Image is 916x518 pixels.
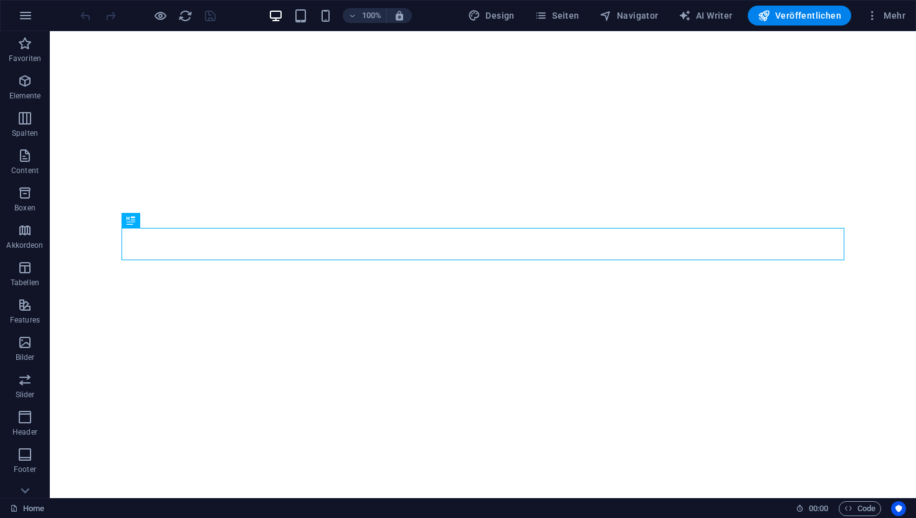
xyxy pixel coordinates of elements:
span: Design [468,9,515,22]
p: Spalten [12,128,38,138]
span: 00 00 [809,501,828,516]
p: Elemente [9,91,41,101]
button: reload [178,8,193,23]
a: Klick, um Auswahl aufzuheben. Doppelklick öffnet Seitenverwaltung [10,501,44,516]
p: Footer [14,464,36,474]
span: : [818,504,819,513]
p: Boxen [14,203,36,213]
button: AI Writer [674,6,738,26]
div: Design (Strg+Alt+Y) [463,6,520,26]
h6: 100% [361,8,381,23]
p: Akkordeon [6,240,43,250]
span: Veröffentlichen [758,9,841,22]
p: Bilder [16,352,35,362]
p: Header [12,427,37,437]
button: Seiten [530,6,584,26]
button: Navigator [594,6,664,26]
p: Favoriten [9,54,41,64]
span: Navigator [599,9,659,22]
span: Seiten [535,9,580,22]
button: Design [463,6,520,26]
p: Content [11,166,39,176]
p: Features [10,315,40,325]
button: Code [839,501,881,516]
button: Mehr [861,6,910,26]
i: Seite neu laden [178,9,193,23]
button: 100% [343,8,387,23]
span: Code [844,501,875,516]
p: Tabellen [11,278,39,288]
i: Bei Größenänderung Zoomstufe automatisch an das gewählte Gerät anpassen. [394,10,405,21]
p: Slider [16,390,35,400]
h6: Session-Zeit [796,501,829,516]
span: Mehr [866,9,905,22]
button: Klicke hier, um den Vorschau-Modus zu verlassen [153,8,168,23]
span: AI Writer [679,9,733,22]
button: Veröffentlichen [748,6,851,26]
button: Usercentrics [891,501,906,516]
